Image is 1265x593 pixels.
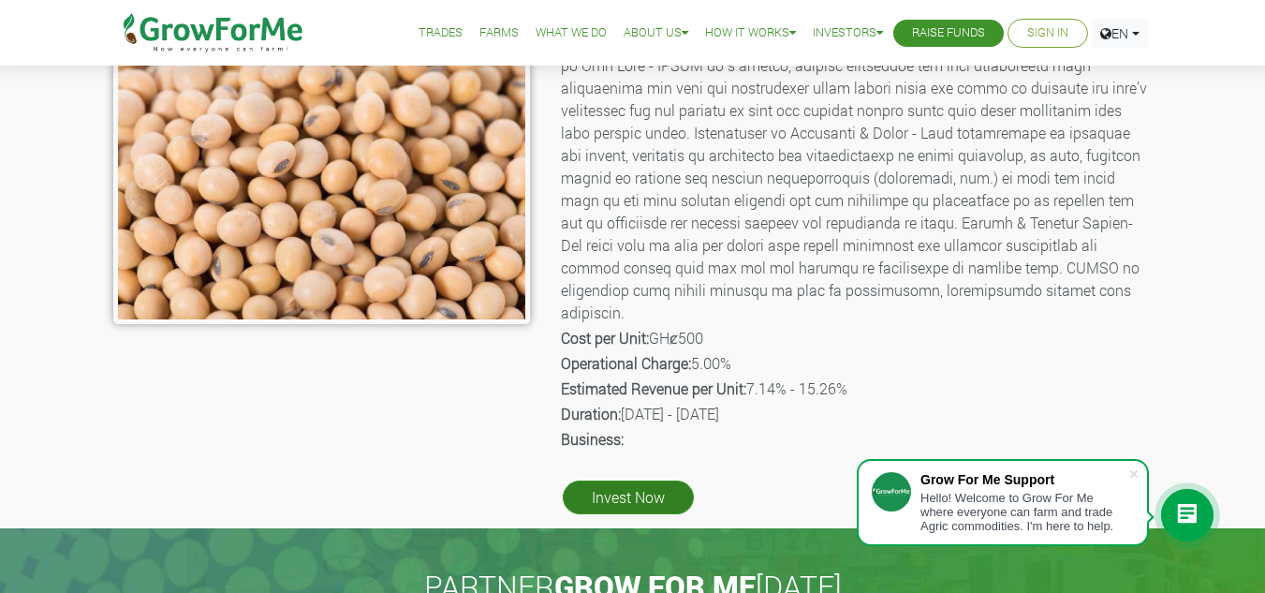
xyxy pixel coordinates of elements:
b: Estimated Revenue per Unit: [561,378,746,398]
p: 7.14% - 15.26% [561,378,1150,400]
p: GHȼ500 [561,327,1150,349]
p: [DATE] - [DATE] [561,403,1150,425]
a: How it Works [705,23,796,43]
a: About Us [624,23,688,43]
p: 5.00% [561,352,1150,375]
a: EN [1092,19,1148,48]
a: Farms [479,23,519,43]
b: Duration: [561,404,621,423]
div: Grow For Me Support [920,472,1128,487]
a: Raise Funds [912,23,985,43]
img: growforme image [113,41,530,324]
div: Hello! Welcome to Grow For Me where everyone can farm and trade Agric commodities. I'm here to help. [920,491,1128,533]
a: Invest Now [563,481,694,514]
a: Investors [813,23,883,43]
a: What We Do [536,23,607,43]
a: Sign In [1027,23,1068,43]
b: Operational Charge: [561,353,691,373]
a: Trades [419,23,463,43]
b: Cost per Unit: [561,328,649,348]
b: Business: [561,429,624,449]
